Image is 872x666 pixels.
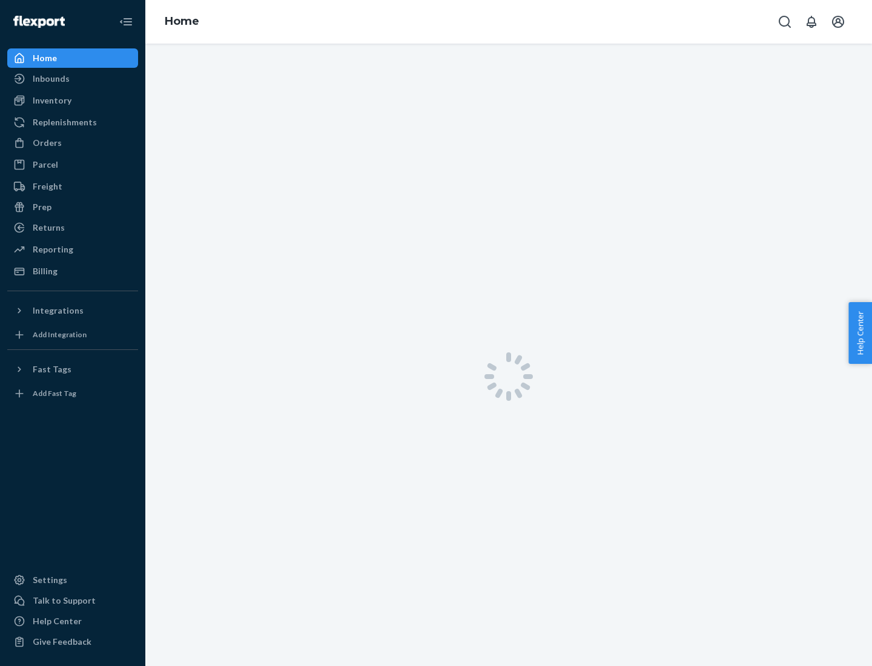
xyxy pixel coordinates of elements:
div: Add Fast Tag [33,388,76,398]
a: Settings [7,570,138,590]
a: Prep [7,197,138,217]
a: Freight [7,177,138,196]
a: Parcel [7,155,138,174]
div: Inventory [33,94,71,107]
ol: breadcrumbs [155,4,209,39]
button: Give Feedback [7,632,138,651]
button: Close Navigation [114,10,138,34]
div: Reporting [33,243,73,256]
a: Returns [7,218,138,237]
button: Fast Tags [7,360,138,379]
div: Orders [33,137,62,149]
div: Home [33,52,57,64]
button: Talk to Support [7,591,138,610]
a: Reporting [7,240,138,259]
div: Inbounds [33,73,70,85]
div: Settings [33,574,67,586]
div: Give Feedback [33,636,91,648]
div: Integrations [33,305,84,317]
button: Integrations [7,301,138,320]
button: Open notifications [799,10,824,34]
a: Inbounds [7,69,138,88]
div: Help Center [33,615,82,627]
a: Help Center [7,612,138,631]
div: Returns [33,222,65,234]
a: Replenishments [7,113,138,132]
a: Billing [7,262,138,281]
div: Fast Tags [33,363,71,375]
div: Talk to Support [33,595,96,607]
div: Parcel [33,159,58,171]
div: Billing [33,265,58,277]
a: Home [7,48,138,68]
div: Add Integration [33,329,87,340]
a: Orders [7,133,138,153]
a: Add Integration [7,325,138,345]
button: Help Center [848,302,872,364]
div: Replenishments [33,116,97,128]
div: Freight [33,180,62,193]
img: Flexport logo [13,16,65,28]
button: Open account menu [826,10,850,34]
a: Inventory [7,91,138,110]
div: Prep [33,201,51,213]
a: Home [165,15,199,28]
a: Add Fast Tag [7,384,138,403]
button: Open Search Box [773,10,797,34]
